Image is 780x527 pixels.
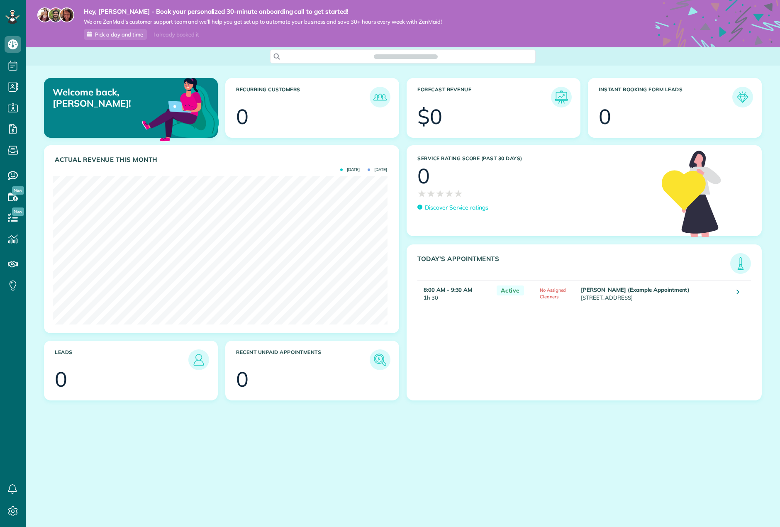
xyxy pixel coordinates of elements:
[236,349,370,370] h3: Recent unpaid appointments
[427,186,436,201] span: ★
[579,280,731,306] td: [STREET_ADDRESS]
[599,106,611,127] div: 0
[48,7,63,22] img: jorge-587dff0eeaa6aab1f244e6dc62b8924c3b6ad411094392a53c71c6c4a576187d.jpg
[236,87,370,107] h3: Recurring Customers
[84,29,147,40] a: Pick a day and time
[417,106,442,127] div: $0
[53,87,162,109] p: Welcome back, [PERSON_NAME]!
[417,255,730,274] h3: Today's Appointments
[540,287,566,300] span: No Assigned Cleaners
[340,168,360,172] span: [DATE]
[553,89,570,105] img: icon_forecast_revenue-8c13a41c7ed35a8dcfafea3cbb826a0462acb37728057bba2d056411b612bbbe.png
[368,168,387,172] span: [DATE]
[12,207,24,216] span: New
[417,186,427,201] span: ★
[417,156,653,161] h3: Service Rating score (past 30 days)
[417,280,492,306] td: 1h 30
[382,52,429,61] span: Search ZenMaid…
[236,369,249,390] div: 0
[236,106,249,127] div: 0
[84,7,442,16] strong: Hey, [PERSON_NAME] - Book your personalized 30-minute onboarding call to get started!
[417,87,551,107] h3: Forecast Revenue
[445,186,454,201] span: ★
[190,351,207,368] img: icon_leads-1bed01f49abd5b7fead27621c3d59655bb73ed531f8eeb49469d10e621d6b896.png
[599,87,732,107] h3: Instant Booking Form Leads
[425,203,488,212] p: Discover Service ratings
[95,31,143,38] span: Pick a day and time
[59,7,74,22] img: michelle-19f622bdf1676172e81f8f8fba1fb50e276960ebfe0243fe18214015130c80e4.jpg
[372,89,388,105] img: icon_recurring_customers-cf858462ba22bcd05b5a5880d41d6543d210077de5bb9ebc9590e49fd87d84ed.png
[734,89,751,105] img: icon_form_leads-04211a6a04a5b2264e4ee56bc0799ec3eb69b7e499cbb523a139df1d13a81ae0.png
[84,18,442,25] span: We are ZenMaid’s customer support team and we’ll help you get set up to automate your business an...
[732,255,749,272] img: icon_todays_appointments-901f7ab196bb0bea1936b74009e4eb5ffbc2d2711fa7634e0d609ed5ef32b18b.png
[55,369,67,390] div: 0
[424,286,472,293] strong: 8:00 AM - 9:30 AM
[417,166,430,186] div: 0
[140,68,221,149] img: dashboard_welcome-42a62b7d889689a78055ac9021e634bf52bae3f8056760290aed330b23ab8690.png
[372,351,388,368] img: icon_unpaid_appointments-47b8ce3997adf2238b356f14209ab4cced10bd1f174958f3ca8f1d0dd7fffeee.png
[37,7,52,22] img: maria-72a9807cf96188c08ef61303f053569d2e2a8a1cde33d635c8a3ac13582a053d.jpg
[581,286,690,293] strong: [PERSON_NAME] (Example Appointment)
[55,156,390,163] h3: Actual Revenue this month
[454,186,463,201] span: ★
[12,186,24,195] span: New
[149,29,204,40] div: I already booked it
[436,186,445,201] span: ★
[55,349,188,370] h3: Leads
[417,203,488,212] a: Discover Service ratings
[497,285,524,296] span: Active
